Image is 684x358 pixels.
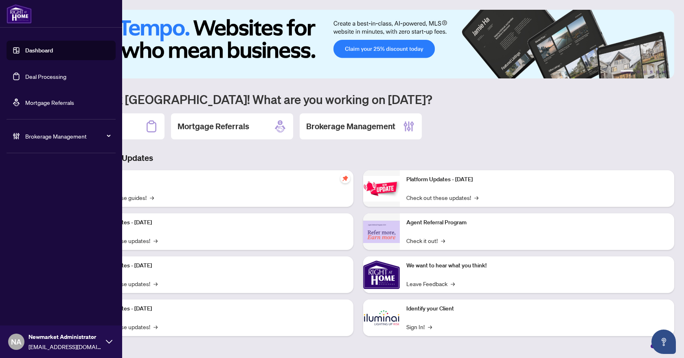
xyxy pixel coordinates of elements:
[650,70,653,74] button: 4
[406,261,668,270] p: We want to hear what you think!
[85,218,347,227] p: Platform Updates - [DATE]
[363,176,400,202] img: Platform Updates - June 23, 2025
[406,279,455,288] a: Leave Feedback→
[406,218,668,227] p: Agent Referral Program
[42,152,674,164] h3: Brokerage & Industry Updates
[150,193,154,202] span: →
[643,70,647,74] button: 3
[651,330,676,354] button: Open asap
[85,261,347,270] p: Platform Updates - [DATE]
[340,174,350,183] span: pushpin
[363,256,400,293] img: We want to hear what you think!
[28,332,102,341] span: Newmarket Administrator
[178,121,249,132] h2: Mortgage Referrals
[306,121,395,132] h2: Brokerage Management
[474,193,478,202] span: →
[663,70,666,74] button: 6
[25,47,53,54] a: Dashboard
[451,279,455,288] span: →
[656,70,660,74] button: 5
[25,99,74,106] a: Mortgage Referrals
[406,304,668,313] p: Identify your Client
[153,236,158,245] span: →
[25,73,66,80] a: Deal Processing
[153,279,158,288] span: →
[406,193,478,202] a: Check out these updates!→
[620,70,634,74] button: 1
[363,221,400,243] img: Agent Referral Program
[42,10,674,78] img: Slide 0
[25,132,110,141] span: Brokerage Management
[153,322,158,331] span: →
[363,299,400,336] img: Identify your Client
[428,322,432,331] span: →
[11,336,22,347] span: NA
[28,342,102,351] span: [EMAIL_ADDRESS][DOMAIN_NAME]
[7,4,32,24] img: logo
[441,236,445,245] span: →
[85,304,347,313] p: Platform Updates - [DATE]
[637,70,640,74] button: 2
[406,175,668,184] p: Platform Updates - [DATE]
[42,91,674,107] h1: Welcome back [GEOGRAPHIC_DATA]! What are you working on [DATE]?
[406,322,432,331] a: Sign In!→
[85,175,347,184] p: Self-Help
[406,236,445,245] a: Check it out!→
